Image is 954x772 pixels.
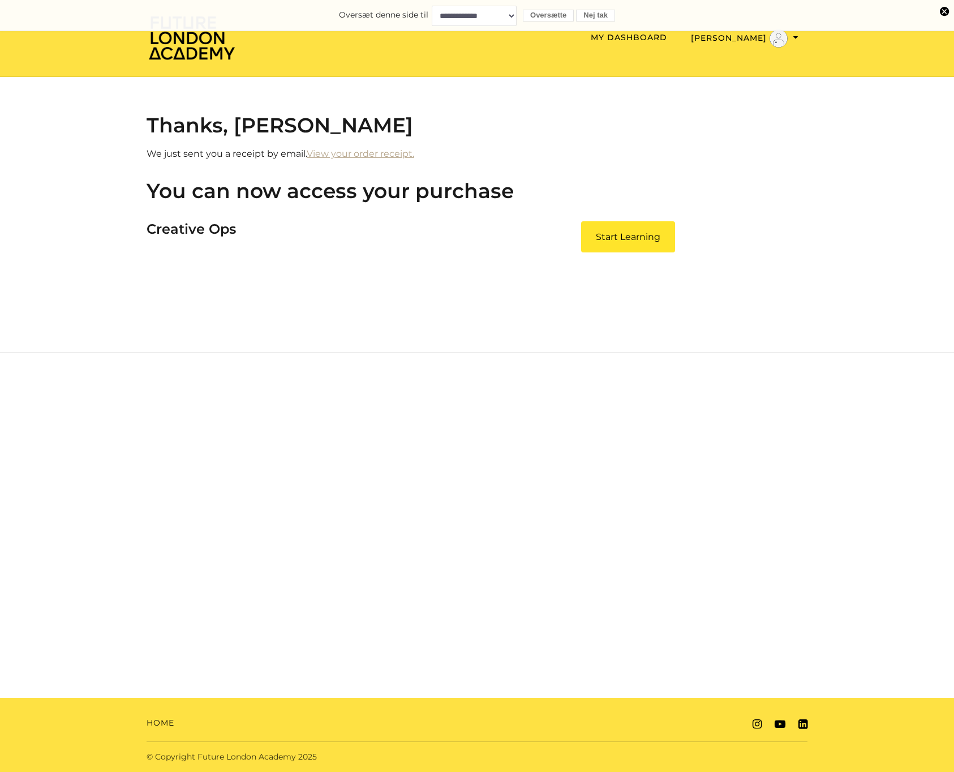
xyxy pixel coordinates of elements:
[687,29,802,48] button: Toggle menu
[11,5,943,25] form: Oversæt denne side til
[147,147,807,161] p: We just sent you a receipt by email.
[581,221,675,252] a: Creative Ops: Start Learning
[307,148,414,159] a: View your order receipt.
[523,10,574,22] button: Oversætte
[147,221,236,243] h3: Creative Ops
[576,10,615,22] button: Nej tak
[147,113,807,138] h2: Thanks, [PERSON_NAME]
[147,15,237,61] img: Home Page
[591,32,667,42] a: My Dashboard
[137,751,477,763] div: © Copyright Future London Academy 2025
[147,179,807,203] h2: You can now access your purchase
[147,717,174,729] a: Home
